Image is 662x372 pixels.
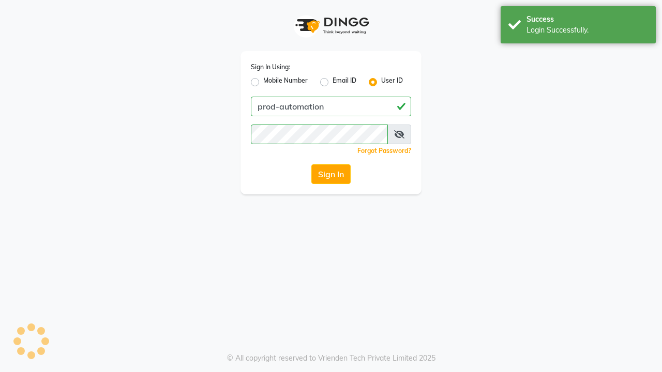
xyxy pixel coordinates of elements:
[251,125,388,144] input: Username
[357,147,411,154] a: Forgot Password?
[526,14,648,25] div: Success
[333,76,356,88] label: Email ID
[381,76,403,88] label: User ID
[251,97,411,116] input: Username
[526,25,648,36] div: Login Successfully.
[251,63,290,72] label: Sign In Using:
[263,76,308,88] label: Mobile Number
[290,10,372,41] img: logo1.svg
[311,164,351,184] button: Sign In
